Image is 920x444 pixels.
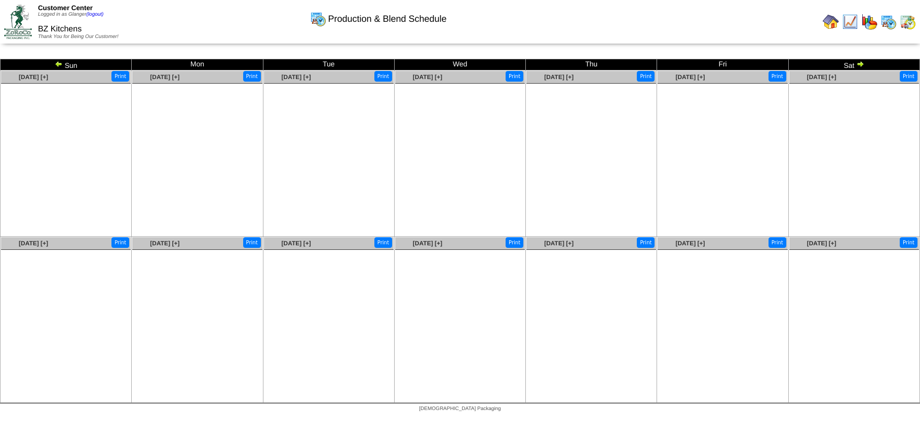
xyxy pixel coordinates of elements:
[544,240,573,247] a: [DATE] [+]
[544,73,573,81] a: [DATE] [+]
[506,71,523,82] button: Print
[657,59,788,70] td: Fri
[788,59,919,70] td: Sat
[880,14,897,30] img: calendarprod.gif
[900,237,917,248] button: Print
[282,73,311,81] a: [DATE] [+]
[243,237,261,248] button: Print
[19,73,48,81] a: [DATE] [+]
[394,59,525,70] td: Wed
[87,12,104,17] a: (logout)
[374,71,392,82] button: Print
[38,34,119,40] span: Thank You for Being Our Customer!
[132,59,263,70] td: Mon
[111,237,129,248] button: Print
[150,240,179,247] a: [DATE] [+]
[38,4,93,12] span: Customer Center
[861,14,877,30] img: graph.gif
[769,71,786,82] button: Print
[4,5,32,39] img: ZoRoCo_Logo(Green%26Foil)%20jpg.webp
[900,71,917,82] button: Print
[675,240,705,247] a: [DATE] [+]
[374,237,392,248] button: Print
[506,237,523,248] button: Print
[823,14,839,30] img: home.gif
[111,71,129,82] button: Print
[900,14,916,30] img: calendarinout.gif
[38,25,82,33] span: BZ Kitchens
[282,240,311,247] a: [DATE] [+]
[842,14,858,30] img: line_graph.gif
[413,73,442,81] a: [DATE] [+]
[310,11,326,27] img: calendarprod.gif
[637,237,655,248] button: Print
[263,59,394,70] td: Tue
[807,73,836,81] a: [DATE] [+]
[328,14,446,24] span: Production & Blend Schedule
[419,406,501,412] span: [DEMOGRAPHIC_DATA] Packaging
[856,60,864,68] img: arrowright.gif
[413,240,442,247] a: [DATE] [+]
[675,73,705,81] a: [DATE] [+]
[1,59,132,70] td: Sun
[19,240,48,247] a: [DATE] [+]
[150,73,179,81] a: [DATE] [+]
[243,71,261,82] button: Print
[637,71,655,82] button: Print
[526,59,657,70] td: Thu
[55,60,63,68] img: arrowleft.gif
[807,240,836,247] a: [DATE] [+]
[769,237,786,248] button: Print
[38,12,104,17] span: Logged in as Glanger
